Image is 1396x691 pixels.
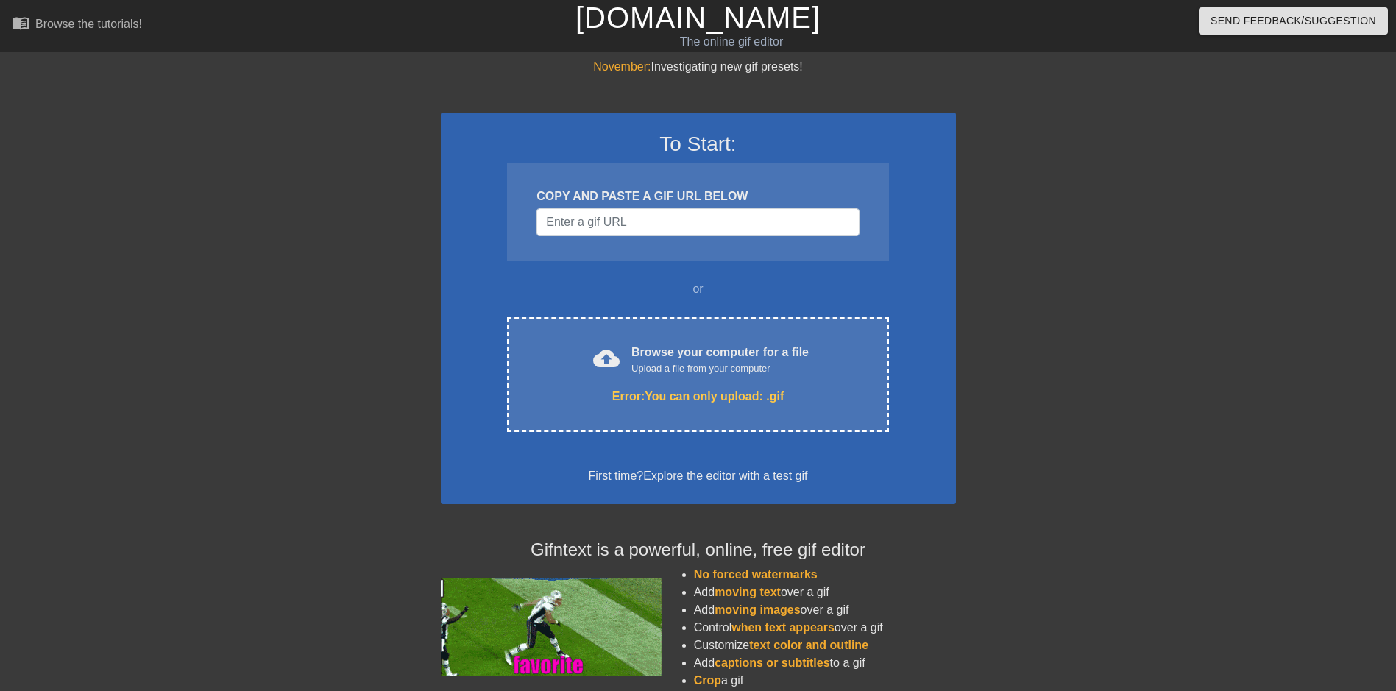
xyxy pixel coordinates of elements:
span: November: [593,60,651,73]
h3: To Start: [460,132,937,157]
img: football_small.gif [441,578,662,676]
span: No forced watermarks [694,568,818,581]
li: Add over a gif [694,584,956,601]
li: Add to a gif [694,654,956,672]
span: Send Feedback/Suggestion [1211,12,1376,30]
div: Upload a file from your computer [631,361,809,376]
li: a gif [694,672,956,690]
li: Add over a gif [694,601,956,619]
a: Explore the editor with a test gif [643,469,807,482]
span: cloud_upload [593,345,620,372]
span: moving text [715,586,781,598]
div: First time? [460,467,937,485]
span: Crop [694,674,721,687]
a: [DOMAIN_NAME] [575,1,821,34]
span: menu_book [12,14,29,32]
div: Error: You can only upload: .gif [538,388,857,405]
button: Send Feedback/Suggestion [1199,7,1388,35]
li: Customize [694,637,956,654]
span: moving images [715,603,800,616]
h4: Gifntext is a powerful, online, free gif editor [441,539,956,561]
div: COPY AND PASTE A GIF URL BELOW [536,188,859,205]
div: Browse your computer for a file [631,344,809,376]
div: The online gif editor [472,33,990,51]
input: Username [536,208,859,236]
span: text color and outline [749,639,868,651]
div: or [479,280,918,298]
span: captions or subtitles [715,656,829,669]
a: Browse the tutorials! [12,14,142,37]
li: Control over a gif [694,619,956,637]
div: Browse the tutorials! [35,18,142,30]
div: Investigating new gif presets! [441,58,956,76]
span: when text appears [731,621,835,634]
